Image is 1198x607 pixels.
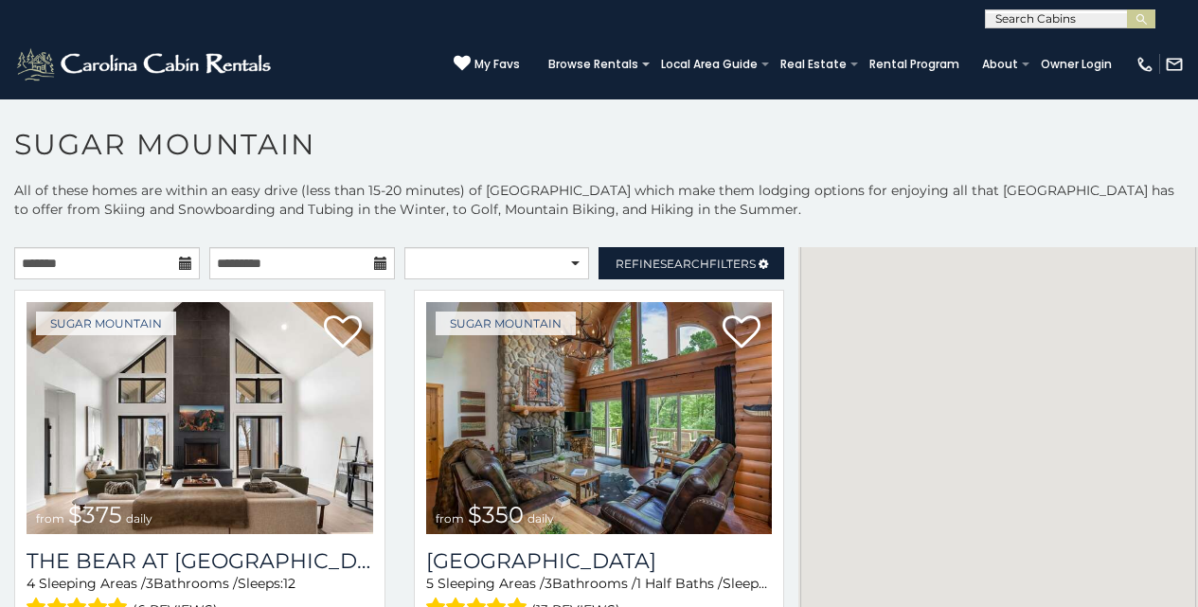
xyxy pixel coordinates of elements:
[771,51,856,78] a: Real Estate
[468,501,524,528] span: $350
[860,51,969,78] a: Rental Program
[324,313,362,353] a: Add to favorites
[436,511,464,526] span: from
[539,51,648,78] a: Browse Rentals
[660,257,709,271] span: Search
[126,511,152,526] span: daily
[973,51,1028,78] a: About
[14,45,277,83] img: White-1-2.png
[768,575,780,592] span: 12
[1031,51,1121,78] a: Owner Login
[283,575,295,592] span: 12
[436,312,576,335] a: Sugar Mountain
[27,575,35,592] span: 4
[146,575,153,592] span: 3
[616,257,756,271] span: Refine Filters
[652,51,767,78] a: Local Area Guide
[68,501,122,528] span: $375
[599,247,784,279] a: RefineSearchFilters
[426,302,773,534] img: Grouse Moor Lodge
[545,575,552,592] span: 3
[36,511,64,526] span: from
[426,302,773,534] a: Grouse Moor Lodge from $350 daily
[426,548,773,574] h3: Grouse Moor Lodge
[454,55,520,74] a: My Favs
[36,312,176,335] a: Sugar Mountain
[426,575,434,592] span: 5
[1135,55,1154,74] img: phone-regular-white.png
[1165,55,1184,74] img: mail-regular-white.png
[426,548,773,574] a: [GEOGRAPHIC_DATA]
[474,56,520,73] span: My Favs
[27,302,373,534] a: The Bear At Sugar Mountain from $375 daily
[527,511,554,526] span: daily
[636,575,723,592] span: 1 Half Baths /
[27,548,373,574] h3: The Bear At Sugar Mountain
[27,302,373,534] img: The Bear At Sugar Mountain
[27,548,373,574] a: The Bear At [GEOGRAPHIC_DATA]
[723,313,760,353] a: Add to favorites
